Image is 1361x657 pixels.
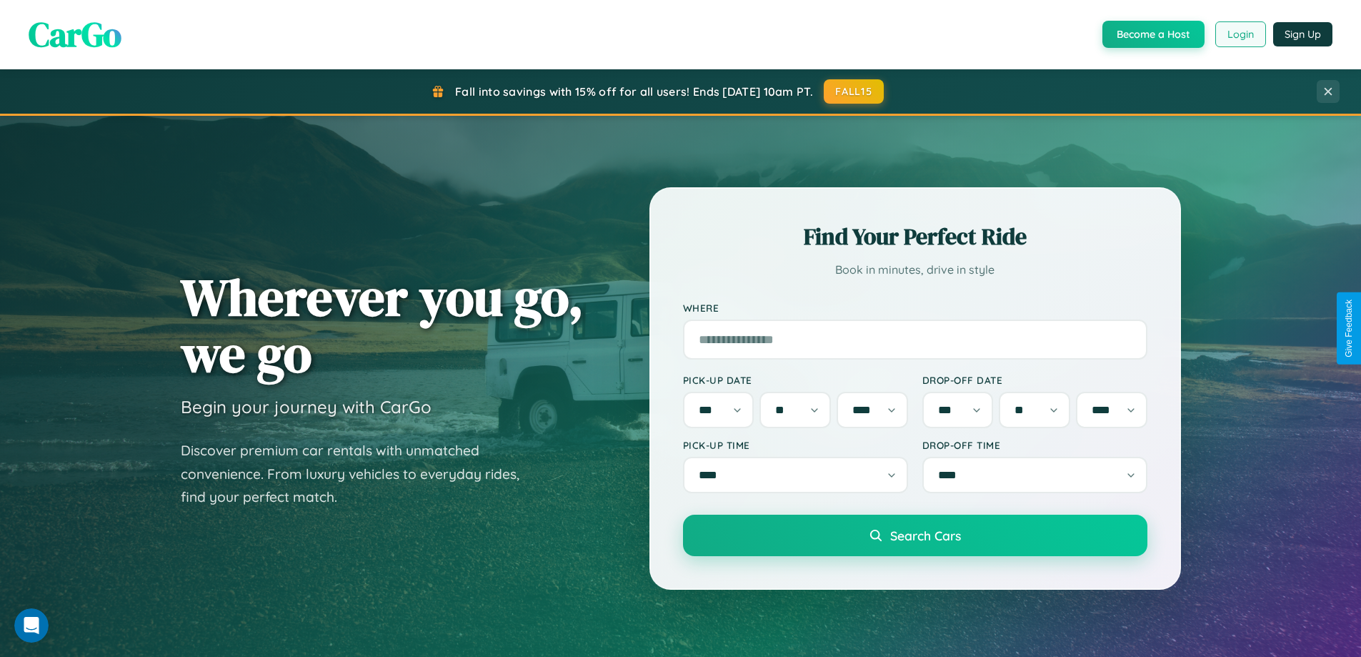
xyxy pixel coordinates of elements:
h3: Begin your journey with CarGo [181,396,432,418]
button: Login [1215,21,1266,47]
label: Drop-off Time [922,439,1147,451]
button: Become a Host [1102,21,1205,48]
span: CarGo [29,11,121,58]
span: Search Cars [890,528,961,543]
span: Fall into savings with 15% off for all users! Ends [DATE] 10am PT. [455,84,813,99]
label: Pick-up Time [683,439,908,451]
p: Discover premium car rentals with unmatched convenience. From luxury vehicles to everyday rides, ... [181,439,538,509]
button: Search Cars [683,515,1147,556]
label: Drop-off Date [922,374,1147,386]
button: Sign Up [1273,22,1332,46]
h1: Wherever you go, we go [181,269,584,382]
label: Pick-up Date [683,374,908,386]
h2: Find Your Perfect Ride [683,221,1147,252]
iframe: Intercom live chat [14,608,49,643]
label: Where [683,302,1147,314]
div: Give Feedback [1344,300,1354,357]
button: FALL15 [824,79,884,104]
p: Book in minutes, drive in style [683,260,1147,280]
